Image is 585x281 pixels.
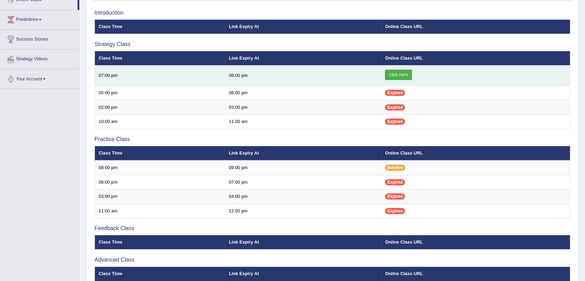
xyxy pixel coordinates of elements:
td: 04:00 pm [225,190,381,204]
th: Class Time [95,51,225,65]
span: Expired [385,193,405,200]
th: Online Class URL [381,235,570,249]
span: Expired [385,104,405,111]
td: 07:00 pm [225,175,381,190]
a: Success Stories [0,30,79,47]
th: Online Class URL [381,19,570,34]
span: Expired [385,179,405,185]
h3: Practice Class [94,136,570,142]
td: 08:00 pm [225,65,381,86]
td: 06:00 pm [225,86,381,100]
th: Online Class URL [381,146,570,160]
td: 06:00 pm [95,175,225,190]
th: Online Class URL [381,51,570,65]
h3: Introduction [94,10,570,16]
td: 11:00 am [225,115,381,129]
h3: Strategy Class [94,41,570,47]
td: 08:00 pm [95,160,225,175]
th: Link Expiry At [225,146,381,160]
th: Link Expiry At [225,19,381,34]
td: 03:00 pm [95,190,225,204]
span: Expired [385,118,405,125]
th: Class Time [95,235,225,249]
td: 07:00 pm [95,65,225,86]
td: 10:00 am [95,115,225,129]
td: 11:00 am [95,204,225,218]
h3: Advanced Class [94,257,570,263]
a: Click Here [385,70,412,80]
th: Class Time [95,146,225,160]
td: 03:00 pm [225,100,381,115]
span: Expired [385,208,405,214]
span: Inactive [385,165,405,171]
td: 02:00 pm [95,100,225,115]
a: Predictions [0,10,79,27]
span: Expired [385,90,405,96]
th: Class Time [95,19,225,34]
td: 05:00 pm [95,86,225,100]
td: 12:00 pm [225,204,381,218]
th: Link Expiry At [225,235,381,249]
h3: Feedback Class [94,225,570,231]
td: 09:00 pm [225,160,381,175]
th: Link Expiry At [225,51,381,65]
a: Strategy Videos [0,50,79,67]
a: Your Account [0,69,79,87]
